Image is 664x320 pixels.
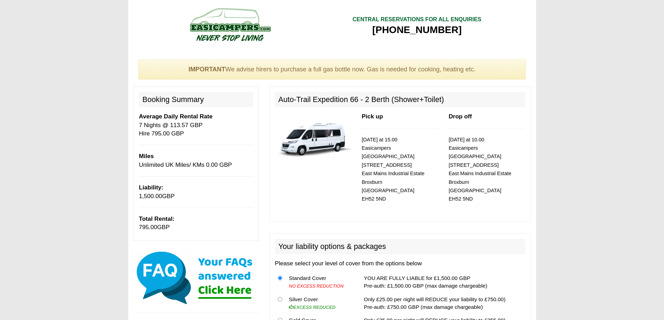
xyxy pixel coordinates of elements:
small: [DATE] at 15.00 Easicampers [GEOGRAPHIC_DATA] [STREET_ADDRESS] East Mains Industrial Estate Broxb... [362,137,425,202]
td: Silver Cover [286,292,353,314]
span: 795.00 [139,224,157,231]
i: NO EXCESS REDUCTION [289,283,344,289]
span: 1,500.00 [139,193,162,200]
img: 339.jpg [275,112,351,162]
div: CENTRAL RESERVATIONS FOR ALL ENQUIRIES [352,16,481,24]
b: Total Rental: [139,216,175,222]
p: GBP [139,184,253,201]
p: Please select your level of cover from the options below [275,259,525,268]
b: Average Daily Rental Rate [139,113,213,120]
b: Drop off [449,113,472,120]
img: campers-checkout-logo.png [164,5,296,44]
h2: Auto-Trail Expedition 66 - 2 Berth (Shower+Toilet) [275,92,525,107]
div: We advise hirers to purchase a full gas bottle now. Gas is needed for cooking, heating etc. [138,60,526,80]
td: YOU ARE FULLY LIABLE for £1,500.00 GBP Pre-auth: £1,500.00 GBP (max damage chargeable) [361,272,525,293]
b: Miles [139,153,154,159]
h2: Your liability options & packages [275,239,525,254]
p: GBP [139,215,253,232]
strong: IMPORTANT [189,66,226,73]
td: Only £25.00 per night will REDUCE your liability to £750.00) Pre-auth: £750.00 GBP (max damage ch... [361,292,525,314]
p: Unlimited UK Miles/ KMs 0.00 GBP [139,152,253,169]
img: Click here for our most common FAQs [133,250,259,306]
h2: Booking Summary [139,92,253,107]
div: [PHONE_NUMBER] [352,24,481,36]
p: 7 Nights @ 113.57 GBP Hire 795.00 GBP [139,112,253,138]
td: Standard Cover [286,272,353,293]
b: Pick up [362,113,383,120]
small: [DATE] at 10.00 Easicampers [GEOGRAPHIC_DATA] [STREET_ADDRESS] East Mains Industrial Estate Broxb... [449,137,511,202]
b: Liability: [139,184,163,191]
i: EXCESS REDUCED [289,305,336,310]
